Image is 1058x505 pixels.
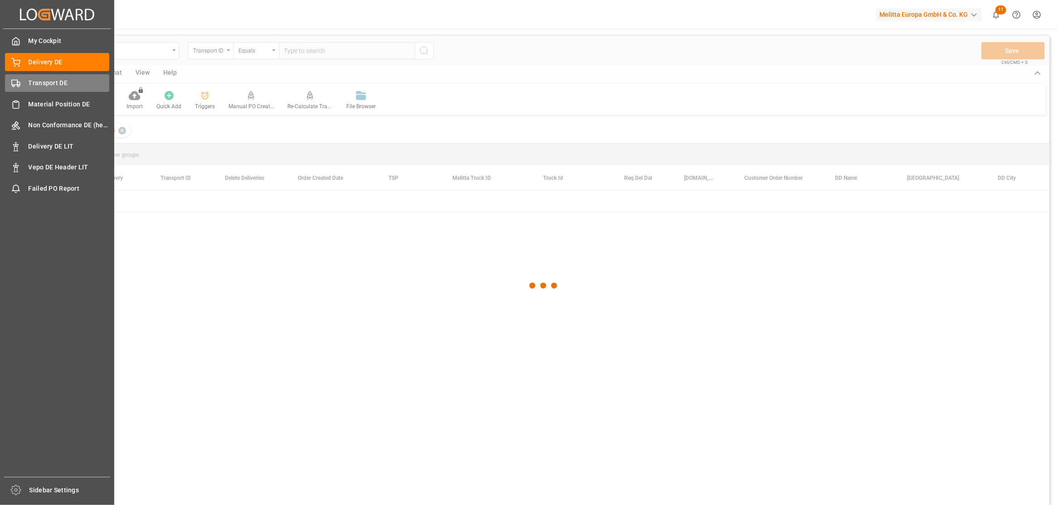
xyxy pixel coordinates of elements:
a: Delivery DE LIT [5,137,109,155]
button: show 11 new notifications [986,5,1006,25]
button: Melitta Europa GmbH & Co. KG [876,6,986,23]
a: Failed PO Report [5,179,109,197]
a: Material Position DE [5,95,109,113]
div: Melitta Europa GmbH & Co. KG [876,8,982,21]
span: Failed PO Report [29,184,110,193]
span: 11 [995,5,1006,14]
span: Delivery DE LIT [29,142,110,151]
a: Vepo DE Header LIT [5,159,109,176]
a: Transport DE [5,74,109,92]
a: My Cockpit [5,32,109,50]
a: Delivery DE [5,53,109,71]
span: Vepo DE Header LIT [29,163,110,172]
button: Help Center [1006,5,1027,25]
span: My Cockpit [29,36,110,46]
span: Material Position DE [29,100,110,109]
span: Delivery DE [29,58,110,67]
a: Non Conformance DE (header) [5,116,109,134]
span: Sidebar Settings [29,486,111,495]
span: Non Conformance DE (header) [29,120,110,130]
span: Transport DE [29,78,110,88]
